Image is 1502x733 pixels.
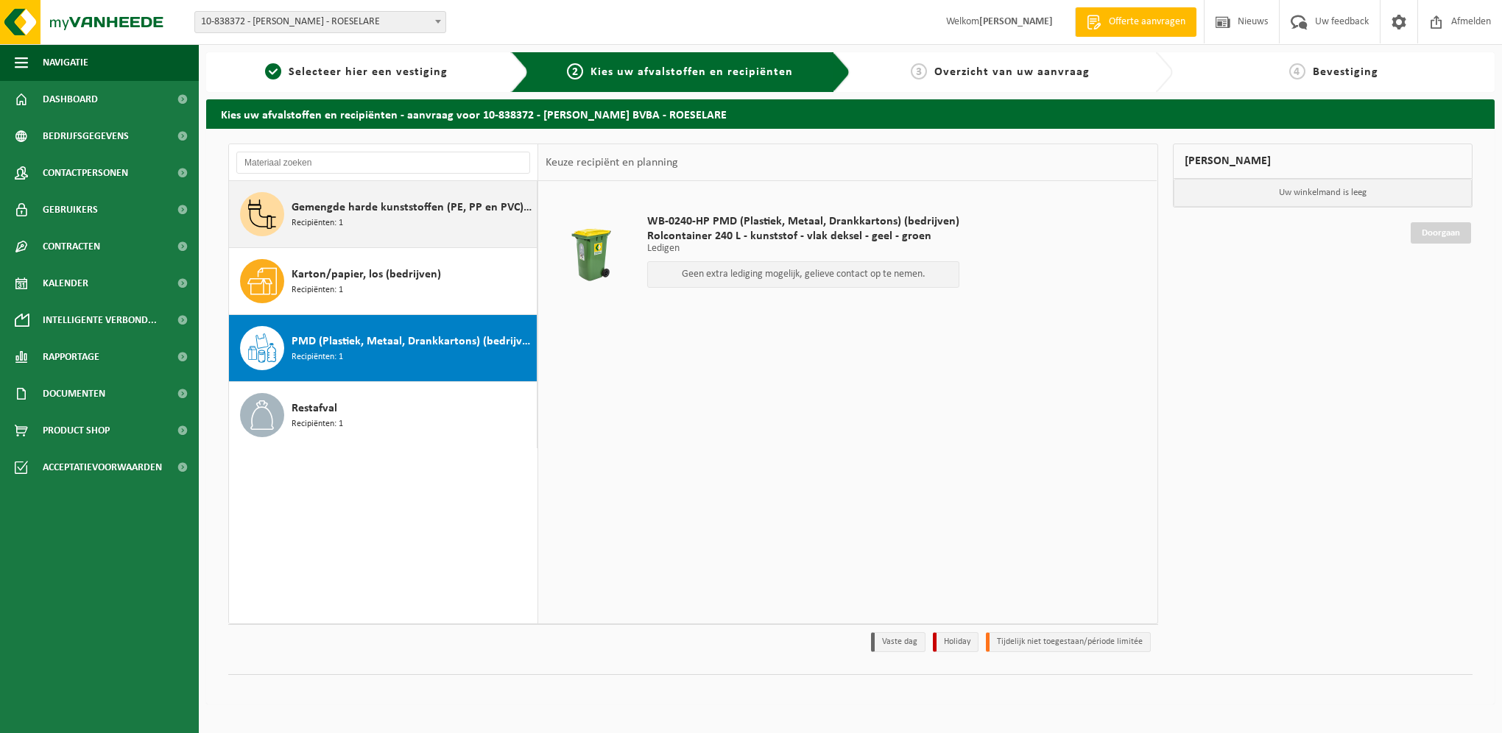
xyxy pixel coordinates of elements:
p: Uw winkelmand is leeg [1174,179,1473,207]
span: Product Shop [43,412,110,449]
span: Rolcontainer 240 L - kunststof - vlak deksel - geel - groen [647,229,959,244]
span: Bevestiging [1313,66,1378,78]
span: Gemengde harde kunststoffen (PE, PP en PVC), recycleerbaar (industrieel) [292,199,533,216]
span: Offerte aanvragen [1105,15,1189,29]
span: Acceptatievoorwaarden [43,449,162,486]
span: Gebruikers [43,191,98,228]
span: Contracten [43,228,100,265]
a: 1Selecteer hier een vestiging [214,63,499,81]
span: Recipiënten: 1 [292,283,343,297]
span: Selecteer hier een vestiging [289,66,448,78]
li: Vaste dag [871,632,925,652]
button: Karton/papier, los (bedrijven) Recipiënten: 1 [229,248,537,315]
span: Intelligente verbond... [43,302,157,339]
span: Kies uw afvalstoffen en recipiënten [590,66,793,78]
h2: Kies uw afvalstoffen en recipiënten - aanvraag voor 10-838372 - [PERSON_NAME] BVBA - ROESELARE [206,99,1495,128]
span: Kalender [43,265,88,302]
span: 3 [911,63,927,79]
span: Recipiënten: 1 [292,216,343,230]
span: WB-0240-HP PMD (Plastiek, Metaal, Drankkartons) (bedrijven) [647,214,959,229]
input: Materiaal zoeken [236,152,530,174]
span: 10-838372 - HILLEWAERE RUBEN BVBA - ROESELARE [194,11,446,33]
li: Holiday [933,632,979,652]
span: 4 [1289,63,1305,79]
div: [PERSON_NAME] [1173,144,1473,179]
span: Recipiënten: 1 [292,417,343,431]
span: Navigatie [43,44,88,81]
p: Geen extra lediging mogelijk, gelieve contact op te nemen. [655,269,951,280]
span: Restafval [292,400,337,417]
span: Dashboard [43,81,98,118]
li: Tijdelijk niet toegestaan/période limitée [986,632,1151,652]
span: Overzicht van uw aanvraag [934,66,1090,78]
strong: [PERSON_NAME] [979,16,1053,27]
span: 1 [265,63,281,79]
button: Restafval Recipiënten: 1 [229,382,537,448]
span: Rapportage [43,339,99,375]
button: Gemengde harde kunststoffen (PE, PP en PVC), recycleerbaar (industrieel) Recipiënten: 1 [229,181,537,248]
p: Ledigen [647,244,959,254]
a: Doorgaan [1411,222,1471,244]
button: PMD (Plastiek, Metaal, Drankkartons) (bedrijven) Recipiënten: 1 [229,315,537,382]
span: Documenten [43,375,105,412]
span: PMD (Plastiek, Metaal, Drankkartons) (bedrijven) [292,333,533,350]
span: Recipiënten: 1 [292,350,343,364]
a: Offerte aanvragen [1075,7,1196,37]
span: Contactpersonen [43,155,128,191]
span: 10-838372 - HILLEWAERE RUBEN BVBA - ROESELARE [195,12,445,32]
span: Bedrijfsgegevens [43,118,129,155]
div: Keuze recipiënt en planning [538,144,685,181]
span: Karton/papier, los (bedrijven) [292,266,441,283]
span: 2 [567,63,583,79]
